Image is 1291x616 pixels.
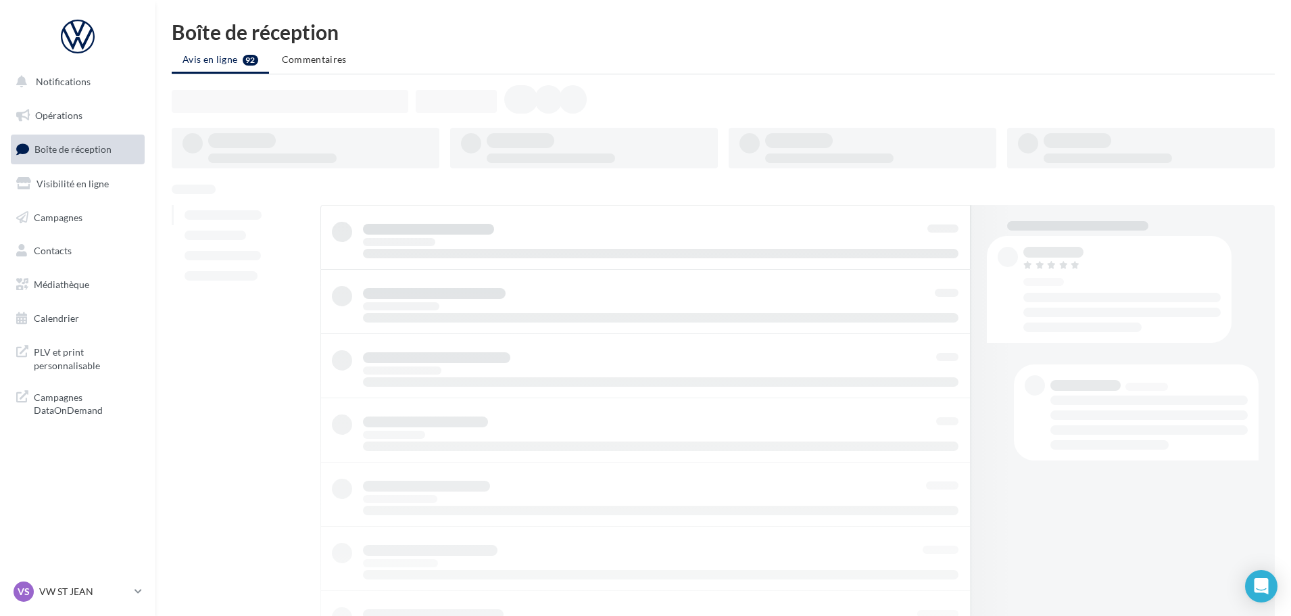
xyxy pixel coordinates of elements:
[8,337,147,377] a: PLV et print personnalisable
[34,312,79,324] span: Calendrier
[34,388,139,417] span: Campagnes DataOnDemand
[1245,570,1277,602] div: Open Intercom Messenger
[8,68,142,96] button: Notifications
[36,178,109,189] span: Visibilité en ligne
[36,76,91,87] span: Notifications
[39,585,129,598] p: VW ST JEAN
[8,270,147,299] a: Médiathèque
[8,101,147,130] a: Opérations
[34,343,139,372] span: PLV et print personnalisable
[8,383,147,423] a: Campagnes DataOnDemand
[8,304,147,333] a: Calendrier
[34,245,72,256] span: Contacts
[34,279,89,290] span: Médiathèque
[18,585,30,598] span: VS
[282,53,347,65] span: Commentaires
[34,211,82,222] span: Campagnes
[35,110,82,121] span: Opérations
[8,170,147,198] a: Visibilité en ligne
[11,579,145,605] a: VS VW ST JEAN
[34,143,112,155] span: Boîte de réception
[8,204,147,232] a: Campagnes
[8,135,147,164] a: Boîte de réception
[8,237,147,265] a: Contacts
[172,22,1275,42] div: Boîte de réception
